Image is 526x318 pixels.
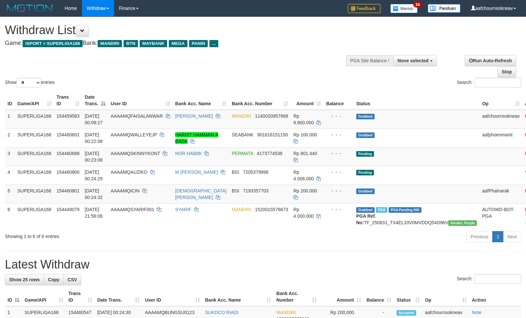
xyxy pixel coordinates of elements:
[465,55,516,66] a: Run Auto-Refresh
[356,207,375,213] span: Grabbed
[5,91,15,110] th: ID
[293,169,314,181] span: Rp 4.006.000
[23,40,83,47] span: ISPORT > SUPERLIGA168
[356,132,375,138] span: Grabbed
[326,150,351,157] div: - - -
[469,288,521,306] th: Action
[503,231,521,242] a: Next
[85,132,103,144] span: [DATE] 00:22:08
[291,91,323,110] th: Amount: activate to sort column ascending
[16,78,41,88] select: Showentries
[475,78,521,88] input: Search:
[232,169,239,175] span: BSI
[475,274,521,284] input: Search:
[175,113,213,119] a: [PERSON_NAME]
[209,40,218,47] span: ...
[9,277,40,282] span: Show 25 rows
[326,131,351,138] div: - - -
[274,288,319,306] th: Bank Acc. Number: activate to sort column ascending
[398,58,429,63] span: None selected
[326,113,351,119] div: - - -
[394,288,422,306] th: Status: activate to sort column ascending
[57,132,80,137] span: 154460601
[175,188,227,200] a: [DEMOGRAPHIC_DATA][PERSON_NAME]
[15,129,54,147] td: SUPERLIGA168
[15,185,54,203] td: SUPERLIGA168
[293,188,317,193] span: Rp 200.000
[5,288,22,306] th: ID: activate to sort column descending
[173,91,229,110] th: Bank Acc. Name: activate to sort column ascending
[48,277,59,282] span: Copy
[203,288,274,306] th: Bank Acc. Name: activate to sort column ascending
[243,188,268,193] span: Copy 7193357703 to clipboard
[243,169,268,175] span: Copy 7205379996 to clipboard
[5,110,15,129] td: 1
[255,113,288,119] span: Copy 1140020957968 to clipboard
[389,207,421,213] span: PGA Pending
[5,258,521,271] h1: Latest Withdraw
[457,78,521,88] label: Search:
[15,91,54,110] th: Game/API: activate to sort column ascending
[111,132,157,137] span: AAAAMQWALLEYEJP
[57,188,80,193] span: 154460801
[85,113,103,125] span: [DATE] 00:09:27
[5,78,55,88] label: Show entries
[466,231,493,242] a: Previous
[448,220,477,226] span: Vendor URL: https://trx4.1velocity.biz
[356,213,376,225] b: PGA Ref. No:
[169,40,187,47] span: MEGA
[5,185,15,203] td: 5
[326,206,351,213] div: - - -
[232,113,251,119] span: MANDIRI
[5,3,55,13] img: MOTION_logo.png
[175,169,218,175] a: M [PERSON_NAME]
[346,55,393,66] div: PGA Site Balance /
[428,4,460,13] img: panduan.png
[5,24,344,37] h1: Withdraw List
[479,91,522,110] th: Op: activate to sort column ascending
[229,91,291,110] th: Bank Acc. Number: activate to sort column ascending
[85,151,103,163] span: [DATE] 00:23:08
[492,231,503,242] a: 1
[323,91,354,110] th: Balance
[257,132,288,137] span: Copy 901616151150 to clipboard
[63,274,81,285] a: CSV
[15,110,54,129] td: SUPERLIGA168
[15,147,54,166] td: SUPERLIGA168
[232,207,251,212] span: MANDIRI
[479,129,522,147] td: aafphoenmanit
[140,40,167,47] span: MAYBANK
[85,207,103,219] span: [DATE] 21:56:06
[354,91,479,110] th: Status
[15,166,54,185] td: SUPERLIGA168
[111,169,147,175] span: AAAAMQAUZIKO
[85,169,103,181] span: [DATE] 00:24:29
[111,113,163,119] span: AAAAMQFAISALANWAR
[479,203,522,229] td: AUTOWD-BOT-PGA
[479,185,522,203] td: aafPhalnarak
[232,188,239,193] span: BSI
[356,114,375,119] span: Grabbed
[364,288,394,306] th: Balance: activate to sort column ascending
[397,310,416,316] span: Accepted
[175,207,192,212] a: SYARIF
[354,203,479,229] td: TF_250831_TX4EL33V0MVDDQ54D96V
[390,4,418,13] img: Button%20Memo.svg
[319,288,364,306] th: Amount: activate to sort column ascending
[189,40,208,47] span: PANIN
[457,274,521,284] label: Search:
[57,169,80,175] span: 154460800
[393,55,437,66] button: None selected
[348,4,380,13] img: Feedback.jpg
[205,310,239,315] a: SUKOCO RIADI
[232,151,253,156] span: PERMATA
[257,151,282,156] span: Copy 4173774538 to clipboard
[44,274,64,285] a: Copy
[497,66,516,77] a: Stop
[111,207,154,212] span: AAAAMQSYARIF001
[124,40,138,47] span: BTN
[175,132,218,144] a: HARIST HAMMAM A BADA
[479,110,522,129] td: aafchournsokneav
[5,40,344,47] h4: Game: Bank:
[356,189,375,194] span: Grabbed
